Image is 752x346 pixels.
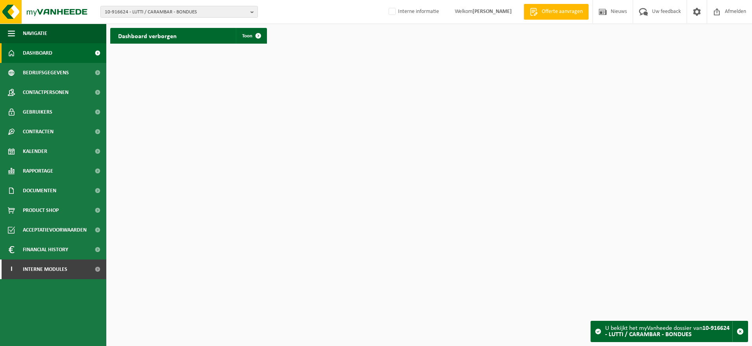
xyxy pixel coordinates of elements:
[23,181,56,201] span: Documenten
[524,4,589,20] a: Offerte aanvragen
[23,201,59,220] span: Product Shop
[23,43,52,63] span: Dashboard
[23,122,54,142] span: Contracten
[605,325,730,338] strong: 10-916624 - LUTTI / CARAMBAR - BONDUES
[23,24,47,43] span: Navigatie
[387,6,439,18] label: Interne informatie
[100,6,258,18] button: 10-916624 - LUTTI / CARAMBAR - BONDUES
[8,259,15,279] span: I
[105,6,247,18] span: 10-916624 - LUTTI / CARAMBAR - BONDUES
[472,9,512,15] strong: [PERSON_NAME]
[23,220,87,240] span: Acceptatievoorwaarden
[23,259,67,279] span: Interne modules
[23,142,47,161] span: Kalender
[23,161,53,181] span: Rapportage
[236,28,266,44] a: Toon
[242,33,252,39] span: Toon
[605,321,732,342] div: U bekijkt het myVanheede dossier van
[23,240,68,259] span: Financial History
[110,28,185,43] h2: Dashboard verborgen
[23,83,69,102] span: Contactpersonen
[23,63,69,83] span: Bedrijfsgegevens
[540,8,585,16] span: Offerte aanvragen
[23,102,52,122] span: Gebruikers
